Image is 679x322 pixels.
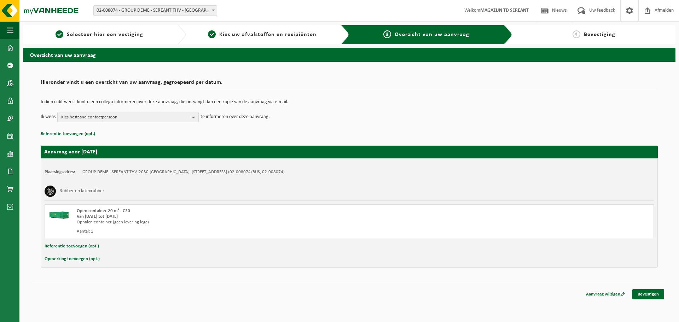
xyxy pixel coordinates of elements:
span: 02-008074 - GROUP DEME - SEREANT THV - ANTWERPEN [93,5,217,16]
div: Aantal: 1 [77,229,378,234]
a: Bevestigen [632,289,664,299]
strong: Plaatsingsadres: [45,170,75,174]
strong: MAGAZIJN TD SEREANT [480,8,529,13]
strong: Van [DATE] tot [DATE] [77,214,118,219]
span: 4 [573,30,580,38]
p: Indien u dit wenst kunt u een collega informeren over deze aanvraag, die ontvangt dan een kopie v... [41,100,658,105]
span: Kies uw afvalstoffen en recipiënten [219,32,317,37]
button: Referentie toevoegen (opt.) [45,242,99,251]
span: Bevestiging [584,32,615,37]
span: Overzicht van uw aanvraag [395,32,469,37]
td: GROUP DEME - SEREANT THV, 2030 [GEOGRAPHIC_DATA], [STREET_ADDRESS] (02-008074/BUS, 02-008074) [82,169,285,175]
h2: Overzicht van uw aanvraag [23,48,675,62]
button: Opmerking toevoegen (opt.) [45,254,100,264]
span: Selecteer hier een vestiging [67,32,143,37]
span: Kies bestaand contactpersoon [61,112,189,123]
iframe: chat widget [4,306,118,322]
a: Aanvraag wijzigen [581,289,630,299]
span: Open container 20 m³ - C20 [77,209,130,213]
p: Ik wens [41,112,56,122]
a: 1Selecteer hier een vestiging [27,30,172,39]
a: 2Kies uw afvalstoffen en recipiënten [190,30,335,39]
h3: Rubber en latexrubber [59,186,104,197]
strong: Aanvraag voor [DATE] [44,149,97,155]
div: Ophalen container (geen levering lege) [77,219,378,225]
button: Referentie toevoegen (opt.) [41,129,95,139]
span: 2 [208,30,216,38]
img: HK-XC-20-GN-00.png [48,208,70,219]
span: 3 [383,30,391,38]
p: te informeren over deze aanvraag. [201,112,270,122]
span: 1 [56,30,63,38]
h2: Hieronder vindt u een overzicht van uw aanvraag, gegroepeerd per datum. [41,80,658,89]
button: Kies bestaand contactpersoon [57,112,199,122]
span: 02-008074 - GROUP DEME - SEREANT THV - ANTWERPEN [94,6,217,16]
